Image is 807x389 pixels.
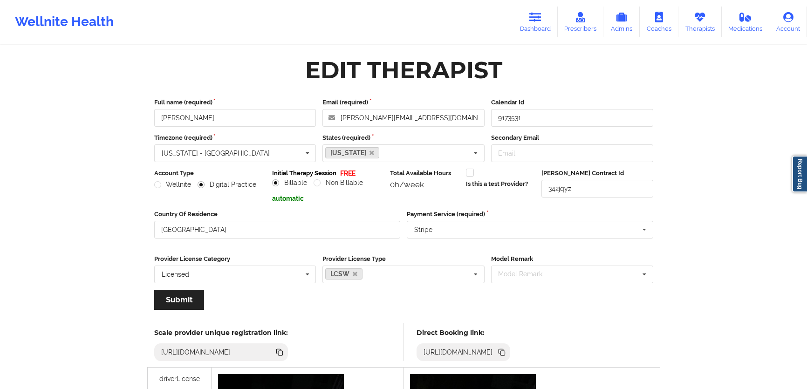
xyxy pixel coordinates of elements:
[491,144,653,162] input: Email
[420,348,497,357] div: [URL][DOMAIN_NAME]
[322,254,485,264] label: Provider License Type
[154,290,204,310] button: Submit
[154,181,191,189] label: Wellnite
[722,7,770,37] a: Medications
[272,169,336,178] label: Initial Therapy Session
[162,150,270,157] div: [US_STATE] - [GEOGRAPHIC_DATA]
[491,133,653,143] label: Secondary Email
[305,55,502,85] div: Edit Therapist
[491,254,653,264] label: Model Remark
[154,133,316,143] label: Timezone (required)
[340,169,356,178] p: FREE
[769,7,807,37] a: Account
[272,179,307,187] label: Billable
[198,181,256,189] label: Digital Practice
[272,194,383,203] p: automatic
[541,180,653,198] input: Deel Contract Id
[325,147,379,158] a: [US_STATE]
[325,268,362,280] a: LCSW
[390,169,459,178] label: Total Available Hours
[390,180,459,189] div: 0h/week
[558,7,604,37] a: Prescribers
[414,226,432,233] div: Stripe
[154,328,288,337] h5: Scale provider unique registration link:
[678,7,722,37] a: Therapists
[322,109,485,127] input: Email address
[154,210,401,219] label: Country Of Residence
[154,109,316,127] input: Full name
[792,156,807,192] a: Report Bug
[162,271,189,278] div: Licensed
[417,328,510,337] h5: Direct Booking link:
[407,210,653,219] label: Payment Service (required)
[491,98,653,107] label: Calendar Id
[603,7,640,37] a: Admins
[541,169,653,178] label: [PERSON_NAME] Contract Id
[154,254,316,264] label: Provider License Category
[640,7,678,37] a: Coaches
[154,169,266,178] label: Account Type
[157,348,234,357] div: [URL][DOMAIN_NAME]
[513,7,558,37] a: Dashboard
[466,179,528,189] label: Is this a test Provider?
[314,179,363,187] label: Non Billable
[491,109,653,127] input: Calendar Id
[154,98,316,107] label: Full name (required)
[322,98,485,107] label: Email (required)
[322,133,485,143] label: States (required)
[496,269,556,280] div: Model Remark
